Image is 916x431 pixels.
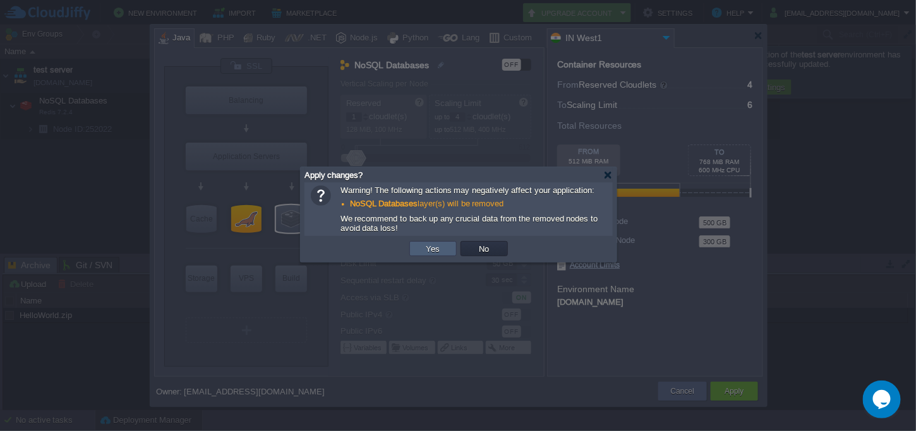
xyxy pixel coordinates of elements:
[423,243,444,254] button: Yes
[340,186,606,233] span: Warning! The following actions may negatively affect your application: We recommend to back up an...
[340,197,606,211] div: layer(s) will be removed
[350,199,418,208] b: NoSQL Databases
[304,170,363,180] span: Apply changes?
[863,381,903,418] iframe: chat widget
[476,243,493,254] button: No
